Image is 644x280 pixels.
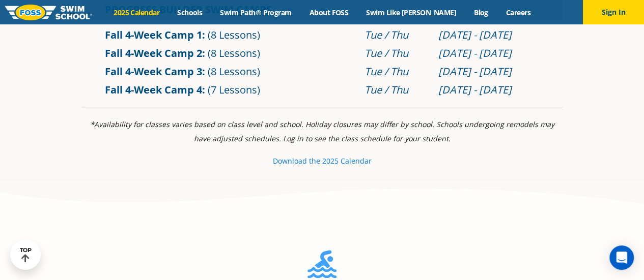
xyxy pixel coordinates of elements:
[316,156,372,166] small: e 2025 Calendar
[105,65,202,78] a: Fall 4-Week Camp 3
[273,156,316,166] small: Download th
[497,8,539,17] a: Careers
[438,65,540,79] div: [DATE] - [DATE]
[465,8,497,17] a: Blog
[169,8,211,17] a: Schools
[208,46,260,60] span: (8 Lessons)
[438,28,540,42] div: [DATE] - [DATE]
[208,83,260,97] span: (7 Lessons)
[364,28,428,42] div: Tue / Thu
[609,245,634,270] div: Open Intercom Messenger
[211,8,300,17] a: Swim Path® Program
[5,5,92,20] img: FOSS Swim School Logo
[90,119,554,143] i: *Availability for classes varies based on class level and school. Holiday closures may differ by ...
[364,46,428,60] div: Tue / Thu
[105,28,202,42] a: Fall 4-Week Camp 1
[364,65,428,79] div: Tue / Thu
[208,28,260,42] span: (8 Lessons)
[105,46,202,60] a: Fall 4-Week Camp 2
[357,8,465,17] a: Swim Like [PERSON_NAME]
[438,46,540,60] div: [DATE] - [DATE]
[20,247,32,263] div: TOP
[273,156,372,166] a: Download the 2025 Calendar
[438,83,540,97] div: [DATE] - [DATE]
[105,83,202,97] a: Fall 4-Week Camp 4
[364,83,428,97] div: Tue / Thu
[105,8,169,17] a: 2025 Calendar
[300,8,357,17] a: About FOSS
[208,65,260,78] span: (8 Lessons)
